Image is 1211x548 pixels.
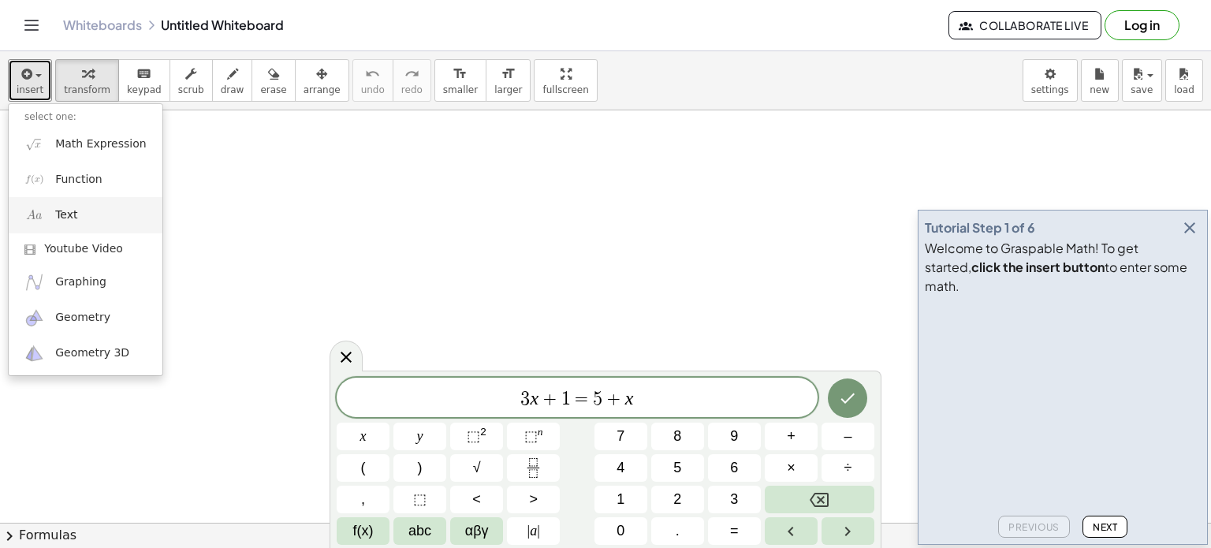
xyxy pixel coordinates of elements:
button: scrub [170,59,213,102]
i: redo [404,65,419,84]
i: undo [365,65,380,84]
span: 7 [617,426,624,447]
button: Equals [708,517,761,545]
div: Welcome to Graspable Math! To get started, to enter some math. [925,239,1201,296]
button: Done [828,378,867,418]
span: Graphing [55,274,106,290]
span: ⬚ [413,489,427,510]
img: f_x.png [24,170,44,189]
button: keyboardkeypad [118,59,170,102]
button: y [393,423,446,450]
span: 1 [561,390,571,408]
span: ) [418,457,423,479]
img: Aa.png [24,205,44,225]
span: . [676,520,680,542]
button: 3 [708,486,761,513]
span: 5 [673,457,681,479]
span: αβγ [465,520,489,542]
button: new [1081,59,1119,102]
button: transform [55,59,119,102]
span: × [787,457,796,479]
button: 6 [708,454,761,482]
button: arrange [295,59,349,102]
span: + [538,390,561,408]
a: Whiteboards [63,17,142,33]
button: Right arrow [822,517,874,545]
span: 3 [730,489,738,510]
span: + [602,390,625,408]
span: | [527,523,531,539]
button: 1 [594,486,647,513]
span: + [787,426,796,447]
button: Plus [765,423,818,450]
span: larger [494,84,522,95]
i: keyboard [136,65,151,84]
span: 1 [617,489,624,510]
span: transform [64,84,110,95]
span: new [1090,84,1109,95]
img: sqrt_x.png [24,134,44,154]
span: Geometry 3D [55,345,129,361]
span: abc [408,520,431,542]
button: Log in [1105,10,1179,40]
span: erase [260,84,286,95]
button: fullscreen [534,59,597,102]
button: Next [1082,516,1127,538]
button: , [337,486,389,513]
span: ( [361,457,366,479]
button: Times [765,454,818,482]
span: ÷ [844,457,852,479]
span: Function [55,172,102,188]
button: ( [337,454,389,482]
button: Collaborate Live [948,11,1101,39]
span: > [529,489,538,510]
button: Placeholder [393,486,446,513]
span: 0 [617,520,624,542]
span: | [537,523,540,539]
button: 4 [594,454,647,482]
span: y [417,426,423,447]
button: 7 [594,423,647,450]
div: Tutorial Step 1 of 6 [925,218,1035,237]
span: save [1131,84,1153,95]
a: Geometry [9,300,162,336]
button: Superscript [507,423,560,450]
button: Left arrow [765,517,818,545]
span: x [360,426,367,447]
li: select one: [9,108,162,126]
button: ) [393,454,446,482]
button: Divide [822,454,874,482]
a: Graphing [9,264,162,300]
a: Math Expression [9,126,162,162]
span: undo [361,84,385,95]
span: 4 [617,457,624,479]
button: undoundo [352,59,393,102]
b: click the insert button [971,259,1105,275]
button: 9 [708,423,761,450]
button: x [337,423,389,450]
button: save [1122,59,1162,102]
button: . [651,517,704,545]
button: 5 [651,454,704,482]
span: ⬚ [467,428,480,444]
span: scrub [178,84,204,95]
span: smaller [443,84,478,95]
span: draw [221,84,244,95]
var: x [625,388,634,408]
i: format_size [453,65,468,84]
span: redo [401,84,423,95]
img: ggb-graphing.svg [24,272,44,292]
a: Geometry 3D [9,336,162,371]
button: Less than [450,486,503,513]
span: arrange [304,84,341,95]
img: ggb-geometry.svg [24,308,44,328]
button: Functions [337,517,389,545]
button: erase [252,59,295,102]
button: draw [212,59,253,102]
sup: 2 [480,426,486,438]
span: Text [55,207,77,223]
button: 8 [651,423,704,450]
button: insert [8,59,52,102]
sup: n [538,426,543,438]
button: Minus [822,423,874,450]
